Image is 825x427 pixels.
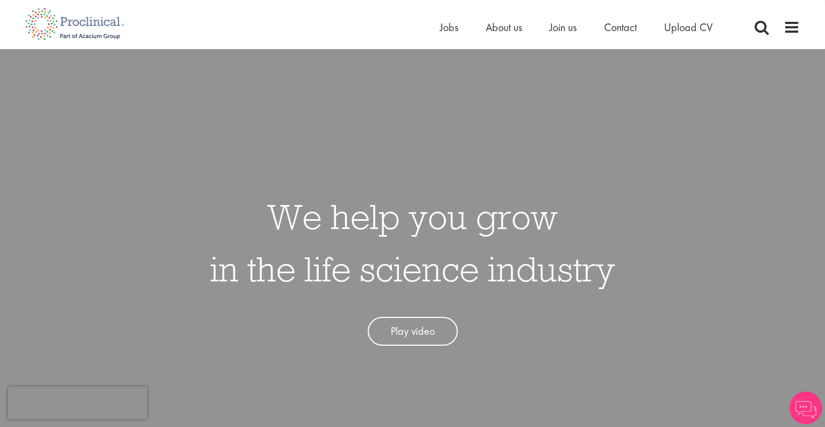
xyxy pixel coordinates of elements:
[664,20,713,34] a: Upload CV
[440,20,458,34] a: Jobs
[790,392,822,424] img: Chatbot
[604,20,637,34] a: Contact
[210,190,615,295] h1: We help you grow in the life science industry
[368,317,458,346] a: Play video
[549,20,577,34] a: Join us
[486,20,522,34] a: About us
